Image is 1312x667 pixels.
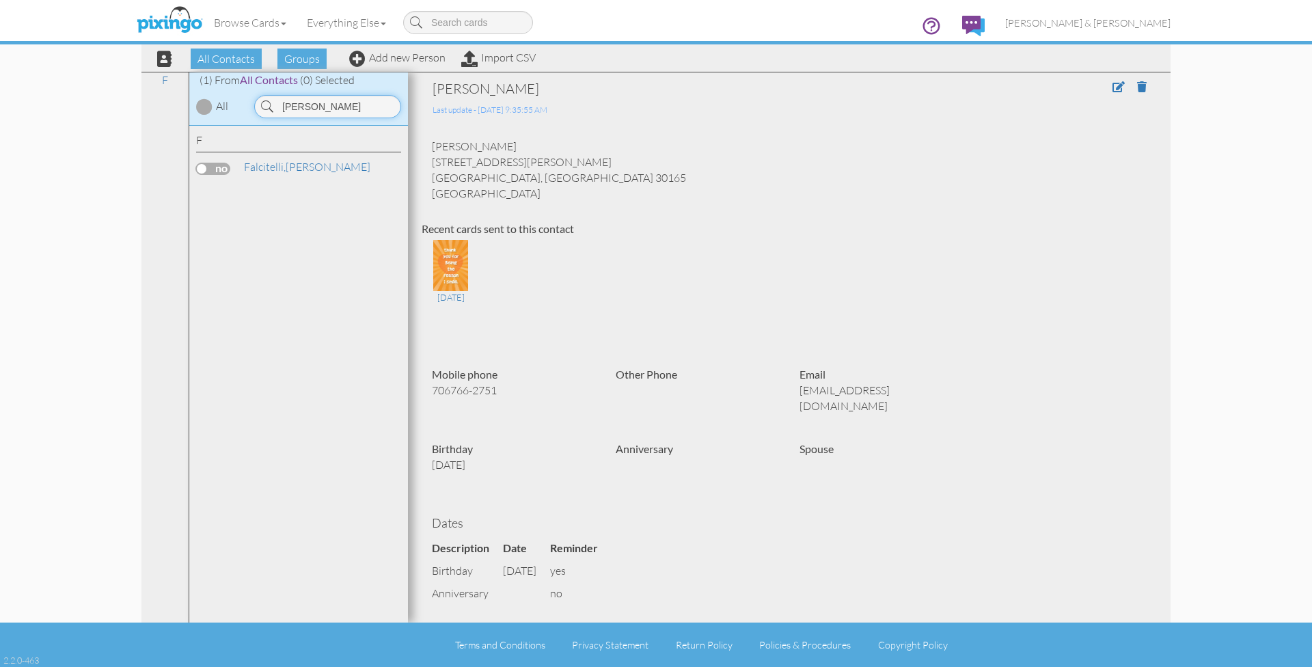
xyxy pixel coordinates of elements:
[878,639,948,651] a: Copyright Policy
[799,442,834,455] strong: Spouse
[799,368,825,381] strong: Email
[300,73,355,87] span: (0) Selected
[759,639,851,651] a: Policies & Procedures
[191,49,262,69] span: All Contacts
[403,11,533,34] input: Search cards
[133,3,206,38] img: pixingo logo
[572,639,648,651] a: Privacy Statement
[676,639,733,651] a: Return Policy
[995,5,1181,40] a: [PERSON_NAME] & [PERSON_NAME]
[432,560,503,582] td: birthday
[244,160,286,174] span: Falcitelli,
[349,51,446,64] a: Add new Person
[433,79,999,98] div: [PERSON_NAME]
[432,368,497,381] strong: Mobile phone
[503,537,550,560] th: Date
[243,159,372,175] a: [PERSON_NAME]
[550,537,612,560] th: Reminder
[432,582,503,605] td: anniversary
[204,5,297,40] a: Browse Cards
[616,368,677,381] strong: Other Phone
[461,51,536,64] a: Import CSV
[616,442,673,455] strong: Anniversary
[1005,17,1171,29] span: [PERSON_NAME] & [PERSON_NAME]
[277,49,327,69] span: Groups
[962,16,985,36] img: comments.svg
[432,383,595,398] p: 706766-2751
[432,457,595,473] p: [DATE]
[240,73,298,86] span: All Contacts
[433,240,469,291] img: 136100-1-1758635029896-3fc9af52381a5fbb-qa.jpg
[189,72,408,88] div: (1) From
[428,291,474,303] div: [DATE]
[432,537,503,560] th: Description
[297,5,396,40] a: Everything Else
[3,654,39,666] div: 2.2.0-463
[432,442,473,455] strong: Birthday
[216,98,228,114] div: All
[455,639,545,651] a: Terms and Conditions
[503,560,550,582] td: [DATE]
[422,222,574,235] strong: Recent cards sent to this contact
[550,560,612,582] td: yes
[155,72,175,88] a: F
[432,517,1147,530] h4: Dates
[799,383,963,414] p: [EMAIL_ADDRESS][DOMAIN_NAME]
[433,105,547,115] span: Last update - [DATE] 9:35:55 AM
[550,582,612,605] td: no
[196,133,401,152] div: F
[422,139,1157,201] div: [PERSON_NAME] [STREET_ADDRESS][PERSON_NAME] [GEOGRAPHIC_DATA], [GEOGRAPHIC_DATA] 30165 [GEOGRAPHI...
[428,258,474,304] a: [DATE]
